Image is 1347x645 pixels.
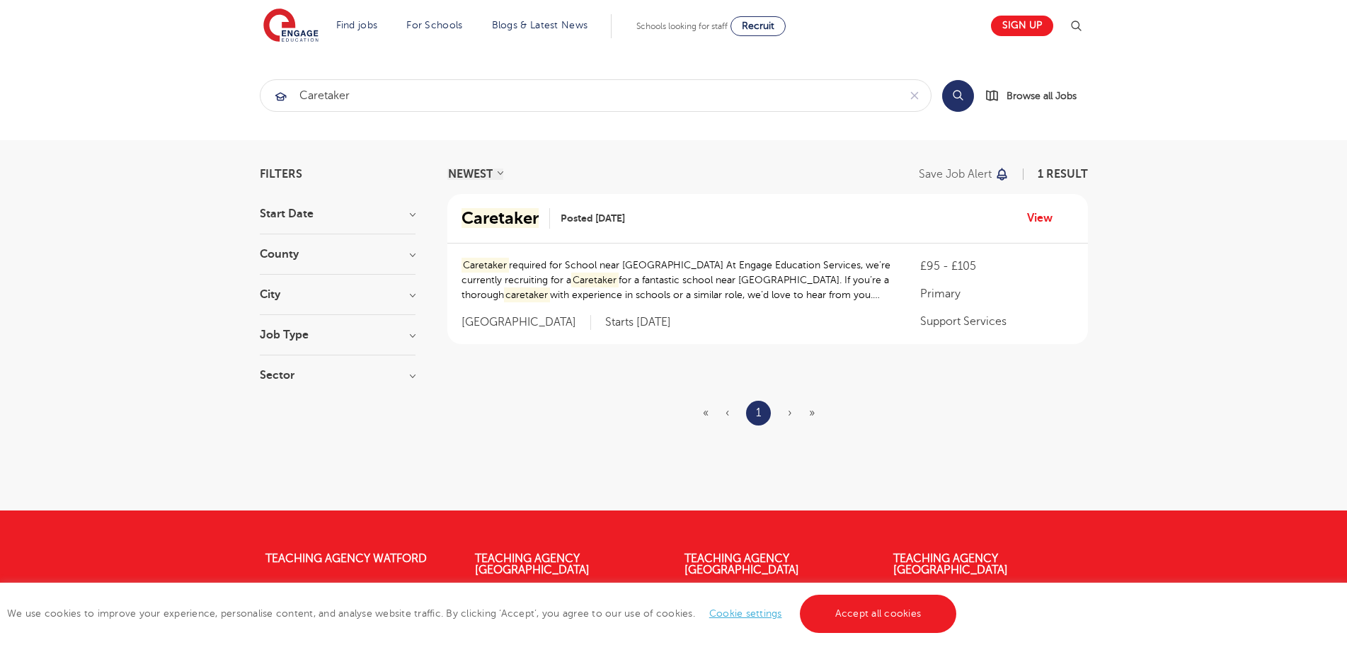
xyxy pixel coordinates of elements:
[991,16,1053,36] a: Sign up
[561,211,625,226] span: Posted [DATE]
[726,406,729,419] span: ‹
[475,552,590,576] a: Teaching Agency [GEOGRAPHIC_DATA]
[462,258,893,302] p: required for School near [GEOGRAPHIC_DATA] At Engage Education Services, we’re currently recruiti...
[893,552,1008,576] a: Teaching Agency [GEOGRAPHIC_DATA]
[462,258,510,273] mark: Caretaker
[709,608,782,619] a: Cookie settings
[260,208,415,219] h3: Start Date
[742,21,774,31] span: Recruit
[462,315,591,330] span: [GEOGRAPHIC_DATA]
[800,595,957,633] a: Accept all cookies
[920,313,1073,330] p: Support Services
[919,169,1010,180] button: Save job alert
[260,289,415,300] h3: City
[605,315,671,330] p: Starts [DATE]
[492,20,588,30] a: Blogs & Latest News
[260,79,932,112] div: Submit
[462,208,550,229] a: Caretaker
[260,370,415,381] h3: Sector
[336,20,378,30] a: Find jobs
[920,258,1073,275] p: £95 - £105
[504,287,551,302] mark: caretaker
[684,552,799,576] a: Teaching Agency [GEOGRAPHIC_DATA]
[898,80,931,111] button: Clear
[1038,168,1088,181] span: 1 result
[920,285,1073,302] p: Primary
[730,16,786,36] a: Recruit
[636,21,728,31] span: Schools looking for staff
[260,249,415,260] h3: County
[919,169,992,180] p: Save job alert
[756,404,761,422] a: 1
[942,80,974,112] button: Search
[462,208,539,228] mark: Caretaker
[809,406,815,419] span: »
[1027,209,1063,227] a: View
[1007,88,1077,104] span: Browse all Jobs
[260,80,898,111] input: Submit
[265,552,427,565] a: Teaching Agency Watford
[571,273,619,287] mark: Caretaker
[788,406,792,419] span: ›
[263,8,319,44] img: Engage Education
[7,608,960,619] span: We use cookies to improve your experience, personalise content, and analyse website traffic. By c...
[985,88,1088,104] a: Browse all Jobs
[260,329,415,341] h3: Job Type
[406,20,462,30] a: For Schools
[703,406,709,419] span: «
[260,169,302,180] span: Filters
